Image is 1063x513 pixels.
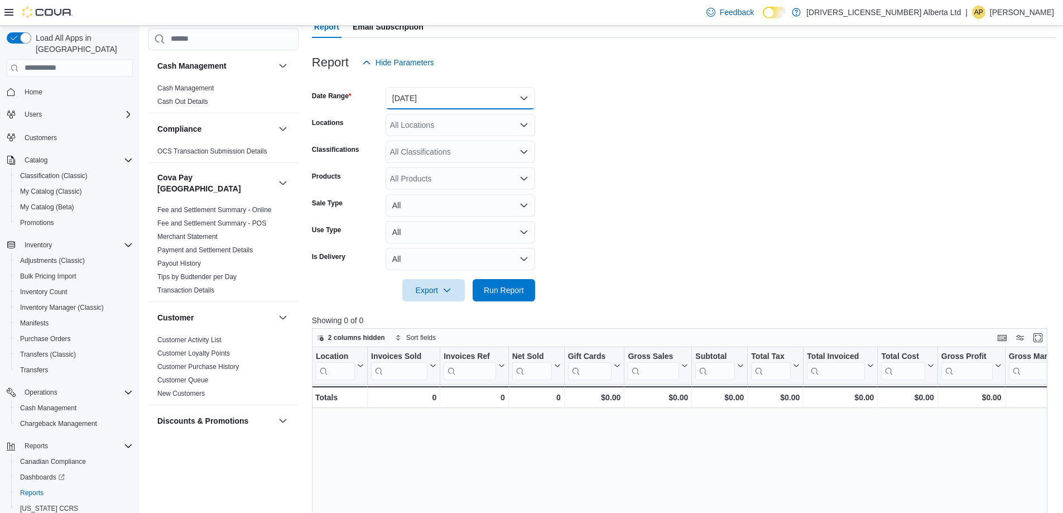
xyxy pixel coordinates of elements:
[157,389,205,398] span: New Customers
[391,331,440,344] button: Sort fields
[20,108,133,121] span: Users
[20,319,49,328] span: Manifests
[628,352,679,380] div: Gross Sales
[157,362,239,371] span: Customer Purchase History
[16,254,133,267] span: Adjustments (Classic)
[11,315,137,331] button: Manifests
[312,331,389,344] button: 2 columns hidden
[315,391,364,404] div: Totals
[11,199,137,215] button: My Catalog (Beta)
[157,336,222,344] a: Customer Activity List
[16,348,80,361] a: Transfers (Classic)
[444,352,504,380] button: Invoices Ref
[276,311,290,324] button: Customer
[16,169,92,183] a: Classification (Classic)
[157,349,230,357] a: Customer Loyalty Points
[371,352,427,362] div: Invoices Sold
[328,333,385,342] span: 2 columns hidden
[20,457,86,466] span: Canadian Compliance
[11,331,137,347] button: Purchase Orders
[312,252,345,261] label: Is Delivery
[386,194,535,217] button: All
[11,300,137,315] button: Inventory Manager (Classic)
[16,332,75,346] a: Purchase Orders
[25,88,42,97] span: Home
[567,352,621,380] button: Gift Cards
[157,206,272,214] a: Fee and Settlement Summary - Online
[157,286,214,295] span: Transaction Details
[25,442,48,450] span: Reports
[148,203,299,301] div: Cova Pay [GEOGRAPHIC_DATA]
[16,301,133,314] span: Inventory Manager (Classic)
[16,471,69,484] a: Dashboards
[16,455,133,468] span: Canadian Compliance
[16,317,53,330] a: Manifests
[157,415,274,426] button: Discounts & Promotions
[695,352,735,380] div: Subtotal
[11,269,137,284] button: Bulk Pricing Import
[157,84,214,92] a: Cash Management
[20,131,61,145] a: Customers
[695,352,735,362] div: Subtotal
[20,85,47,99] a: Home
[25,388,57,397] span: Operations
[16,471,133,484] span: Dashboards
[312,315,1055,326] p: Showing 0 of 0
[276,59,290,73] button: Cash Management
[972,6,985,19] div: Amanda Pedersen
[157,286,214,294] a: Transaction Details
[20,130,133,144] span: Customers
[512,391,560,404] div: 0
[473,279,535,301] button: Run Report
[20,439,133,453] span: Reports
[20,439,52,453] button: Reports
[16,417,102,430] a: Chargeback Management
[941,352,1002,380] button: Gross Profit
[20,287,68,296] span: Inventory Count
[807,352,865,380] div: Total Invoiced
[2,385,137,400] button: Operations
[25,156,47,165] span: Catalog
[11,485,137,501] button: Reports
[20,256,85,265] span: Adjustments (Classic)
[11,168,137,184] button: Classification (Classic)
[512,352,551,380] div: Net Sold
[990,6,1054,19] p: [PERSON_NAME]
[20,473,65,482] span: Dashboards
[16,401,81,415] a: Cash Management
[25,110,42,119] span: Users
[11,284,137,300] button: Inventory Count
[16,401,133,415] span: Cash Management
[881,352,925,362] div: Total Cost
[314,16,339,38] span: Report
[157,260,201,267] a: Payout History
[11,215,137,231] button: Promotions
[20,386,62,399] button: Operations
[2,129,137,145] button: Customers
[695,352,744,380] button: Subtotal
[16,285,72,299] a: Inventory Count
[157,363,239,371] a: Customer Purchase History
[20,404,76,413] span: Cash Management
[941,391,1002,404] div: $0.00
[720,7,754,18] span: Feedback
[806,6,961,19] p: [DRIVERS_LICENSE_NUMBER] Alberta Ltd
[2,237,137,253] button: Inventory
[995,331,1009,344] button: Keyboard shortcuts
[444,352,496,380] div: Invoices Ref
[371,352,427,380] div: Invoices Sold
[20,366,48,375] span: Transfers
[16,270,133,283] span: Bulk Pricing Import
[157,349,230,358] span: Customer Loyalty Points
[371,391,436,404] div: 0
[371,352,436,380] button: Invoices Sold
[20,334,71,343] span: Purchase Orders
[881,352,934,380] button: Total Cost
[276,176,290,190] button: Cova Pay [GEOGRAPHIC_DATA]
[807,391,874,404] div: $0.00
[157,147,267,155] a: OCS Transaction Submission Details
[520,147,528,156] button: Open list of options
[157,246,253,255] span: Payment and Settlement Details
[16,270,81,283] a: Bulk Pricing Import
[406,333,436,342] span: Sort fields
